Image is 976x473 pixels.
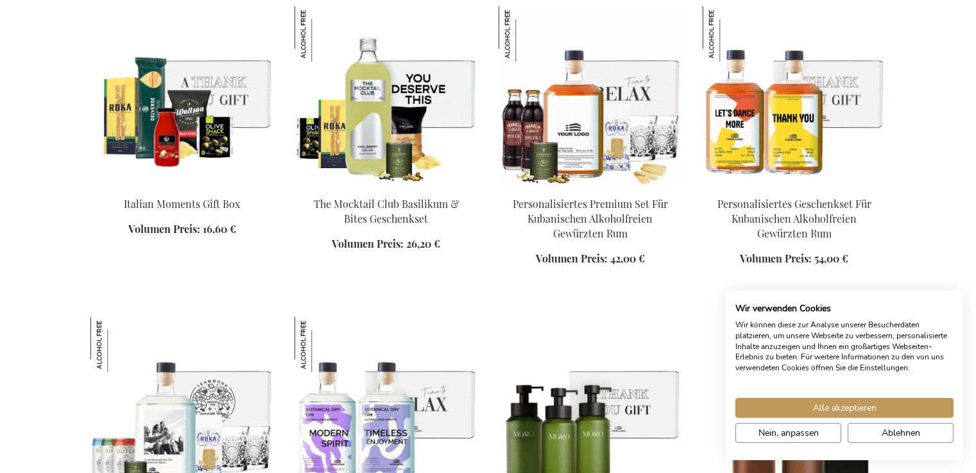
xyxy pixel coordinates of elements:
button: cookie Einstellungen anpassen [735,423,841,443]
a: The Mocktail Club Basilikum & Bites Geschenkset [314,197,459,225]
a: Personalisiertes Geschenkset Für Kubanischen Alkoholfreien Gewürzten Rum Personalisiertes Geschen... [703,181,886,193]
button: Akzeptieren Sie alle cookies [735,398,954,418]
span: Alle akzeptieren [813,401,877,415]
p: Wir können diese zur Analyse unserer Besucherdaten platzieren, um unsere Webseite zu verbessern, ... [735,320,954,374]
span: 16,60 € [203,222,236,236]
img: Personalisiertes Geschenkset Für Botanischen Alkoholfreien Trocken-Gin [295,317,350,372]
a: Italian Moments Gift Box [124,197,240,211]
img: Personalisiertes Premium Set Für Botanischen Alkoholfreien Trocken Gin [90,317,146,372]
span: 26,20 € [406,237,440,250]
img: Personalisiertes Premium Set Für Kubanischen Alkoholfreien Gewürzten Rum [499,6,554,62]
img: The Mocktail Club Basilikum & Bites Geschenkset [295,6,478,186]
img: Personalisiertes Geschenkset Für Kubanischen Alkoholfreien Gewürzten Rum [703,6,758,62]
span: 42,00 € [610,252,645,265]
a: Personalisiertes Premium Set Für Kubanischen Alkoholfreien Gewürzten Rum [513,197,668,240]
span: Volumen Preis: [332,237,404,250]
span: 54,00 € [814,252,848,265]
a: Volumen Preis: 54,00 € [740,252,848,266]
a: Volumen Preis: 16,60 € [128,222,236,237]
img: Personalised Non-Alcoholic Cuban Spiced Rum Premium Set [499,6,682,186]
img: Italian Moments Gift Box [90,6,274,186]
a: Personalised Non-Alcoholic Cuban Spiced Rum Premium Set Personalisiertes Premium Set Für Kubanisc... [499,181,682,193]
a: Volumen Preis: 26,20 € [332,237,440,252]
a: Volumen Preis: 42,00 € [536,252,645,266]
img: Personalisiertes Geschenkset Für Kubanischen Alkoholfreien Gewürzten Rum [703,6,886,186]
h2: Wir verwenden Cookies [735,303,954,314]
span: Volumen Preis: [128,222,200,236]
img: The Mocktail Club Basilikum & Bites Geschenkset [295,6,350,62]
a: The Mocktail Club Basilikum & Bites Geschenkset The Mocktail Club Basilikum & Bites Geschenkset [295,181,478,193]
button: Alle verweigern cookies [848,423,954,443]
span: Ablehnen [882,426,920,440]
a: Personalisiertes Geschenkset Für Kubanischen Alkoholfreien Gewürzten Rum [717,197,871,240]
span: Volumen Preis: [740,252,812,265]
span: Nein, anpassen [758,426,819,440]
span: Volumen Preis: [536,252,608,265]
a: Italian Moments Gift Box [90,181,274,193]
